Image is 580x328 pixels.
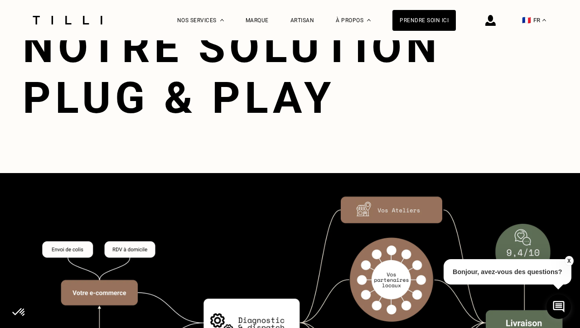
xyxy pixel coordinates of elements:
a: Prendre soin ici [392,10,456,31]
h2: Notre solution plug & play [23,22,557,123]
img: menu déroulant [542,19,546,21]
a: Artisan [290,17,314,24]
img: Menu déroulant [220,19,224,21]
img: Logo du service de couturière Tilli [29,16,106,24]
a: Marque [246,17,269,24]
span: 🇫🇷 [522,16,531,24]
img: Menu déroulant à propos [367,19,371,21]
img: icône connexion [485,15,496,26]
p: Bonjour, avez-vous des questions? [444,259,571,285]
button: X [564,256,573,266]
